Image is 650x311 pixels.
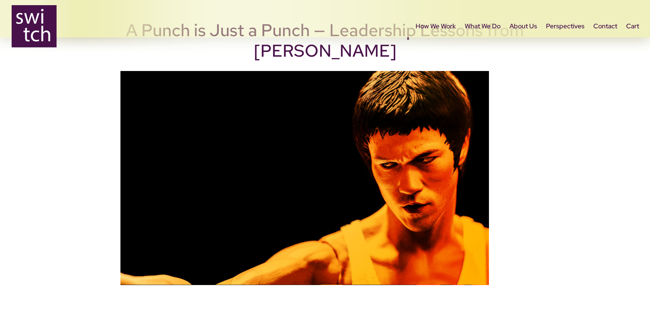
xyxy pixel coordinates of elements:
a: Cart [626,24,639,53]
a: Contact [593,24,617,53]
a: About Us [509,24,537,53]
img: bruce lee punch [120,71,489,285]
a: What We Do [465,24,501,53]
a: Perspectives [546,24,584,53]
a: How We Work [416,24,456,53]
